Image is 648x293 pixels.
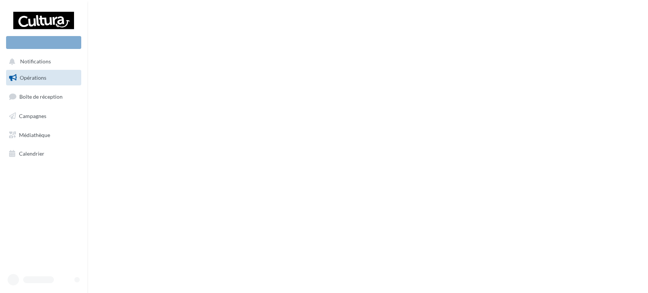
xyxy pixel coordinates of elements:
a: Boîte de réception [5,88,83,105]
span: Campagnes [19,113,46,119]
a: Calendrier [5,146,83,162]
a: Médiathèque [5,127,83,143]
span: Notifications [20,58,51,65]
span: Médiathèque [19,131,50,138]
div: Nouvelle campagne [6,36,81,49]
a: Opérations [5,70,83,86]
a: Campagnes [5,108,83,124]
span: Boîte de réception [19,93,63,100]
span: Opérations [20,74,46,81]
span: Calendrier [19,150,44,157]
